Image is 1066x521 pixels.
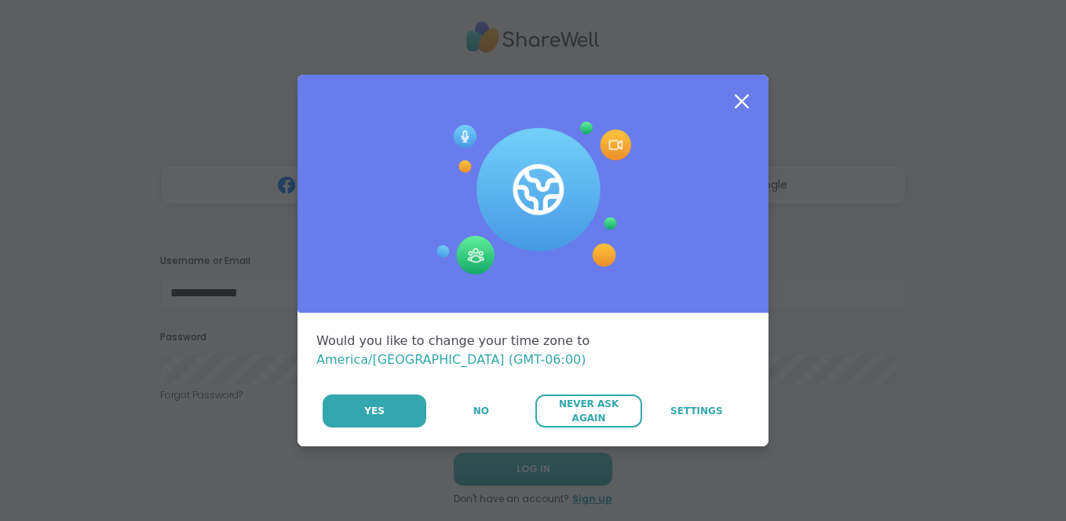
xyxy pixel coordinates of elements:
[543,397,633,425] span: Never Ask Again
[644,394,750,427] a: Settings
[473,404,489,418] span: No
[323,394,426,427] button: Yes
[670,404,723,418] span: Settings
[435,122,631,276] img: Session Experience
[364,404,385,418] span: Yes
[535,394,641,427] button: Never Ask Again
[428,394,534,427] button: No
[316,352,586,367] span: America/[GEOGRAPHIC_DATA] (GMT-06:00)
[316,332,750,369] div: Would you like to change your time zone to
